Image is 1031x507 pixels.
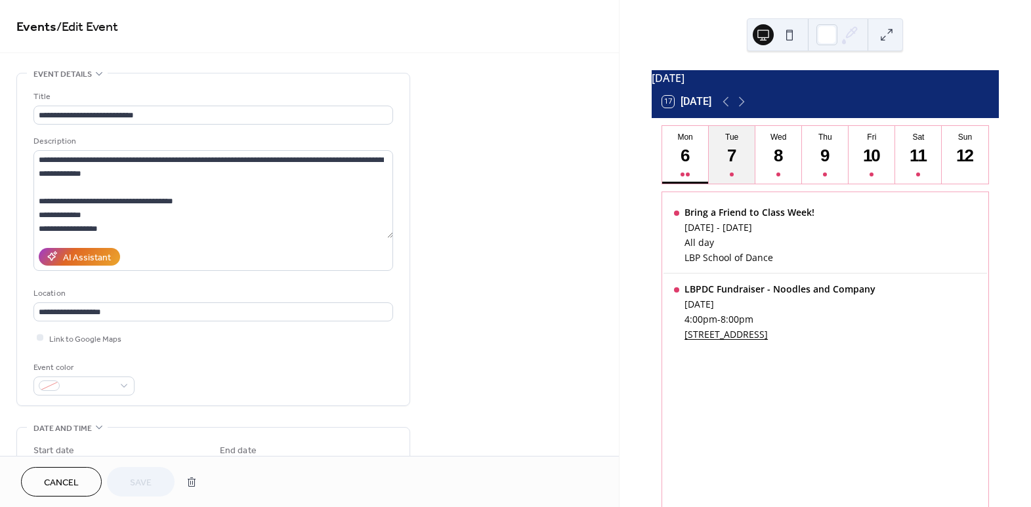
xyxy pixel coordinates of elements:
a: [STREET_ADDRESS] [684,328,875,340]
div: Bring a Friend to Class Week! [684,206,814,218]
div: All day [684,236,814,249]
div: Fri [852,132,891,142]
button: Wed8 [755,126,802,184]
span: - [717,313,721,325]
button: 17[DATE] [658,92,716,111]
div: Description [33,134,390,148]
div: 11 [908,145,929,167]
span: Link to Google Maps [49,332,121,346]
div: [DATE] [652,70,999,86]
div: Wed [759,132,798,142]
span: 8:00pm [721,313,753,325]
div: Start date [33,444,74,458]
button: Cancel [21,467,102,497]
button: Sun12 [942,126,988,184]
div: 7 [721,145,743,167]
span: 4:00pm [684,313,717,325]
div: Tue [713,132,751,142]
div: AI Assistant [63,251,111,264]
div: Location [33,287,390,300]
button: Tue7 [709,126,755,184]
div: Title [33,90,390,104]
div: End date [220,444,257,458]
span: Date and time [33,422,92,436]
div: 8 [768,145,789,167]
div: LBP School of Dance [684,251,814,264]
div: Event color [33,361,132,375]
span: / Edit Event [56,14,118,40]
div: Sun [946,132,984,142]
button: Mon6 [662,126,709,184]
div: 6 [675,145,696,167]
button: Fri10 [849,126,895,184]
div: LBPDC Fundraiser - Noodles and Company [684,283,875,295]
div: 12 [954,145,976,167]
div: Thu [806,132,845,142]
button: Sat11 [895,126,942,184]
div: Sat [899,132,938,142]
a: Events [16,14,56,40]
span: Event details [33,68,92,81]
div: [DATE] [684,298,875,310]
span: Cancel [44,476,79,490]
div: 10 [861,145,883,167]
div: 9 [814,145,836,167]
div: Mon [666,132,705,142]
div: [DATE] - [DATE] [684,221,814,233]
button: Thu9 [802,126,849,184]
button: AI Assistant [39,248,120,266]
